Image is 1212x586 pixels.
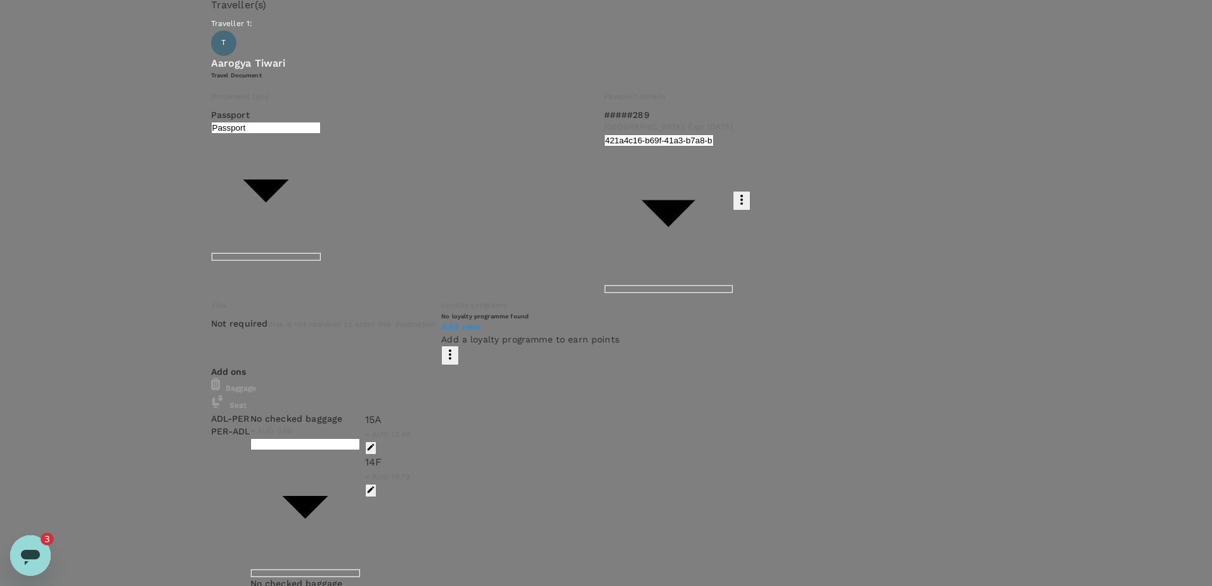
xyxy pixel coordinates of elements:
span: Document type [211,92,269,101]
div: 14F [365,455,411,470]
p: Aarogya Tiwari [211,56,992,71]
p: Passport [211,108,321,121]
div: Seat [211,395,992,412]
img: baggage-icon [211,378,220,391]
h6: Travel Document [211,71,992,79]
span: [GEOGRAPHIC_DATA] | Exp: [DATE] [604,121,733,134]
div: Baggage [211,378,992,395]
span: + AUD 12.48 [365,430,411,439]
span: Visa is not required to enter this destination [268,320,436,329]
img: baggage-icon [211,395,224,408]
span: Add a loyalty programme to earn points [441,334,619,344]
span: T [221,37,226,49]
div: 15A [365,412,411,427]
span: + AUD 0.00 [250,425,360,438]
span: Passport details [604,92,666,101]
p: ADL - PER [211,412,250,425]
p: #####289 [604,108,733,121]
p: Traveller 1 : [211,18,992,30]
iframe: Number of unread messages [41,533,66,545]
p: Not required [211,317,268,330]
h6: No loyalty programme found [441,312,619,320]
iframe: Button to launch messaging window, 3 unread messages [10,535,51,576]
span: Loyalty programs [441,301,506,309]
span: + AUD 10.79 [365,472,410,481]
span: No checked baggage [250,412,360,425]
p: Add ons [211,365,992,378]
span: Visa [211,301,227,309]
p: PER - ADL [211,425,250,438]
span: Add new [441,322,480,332]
